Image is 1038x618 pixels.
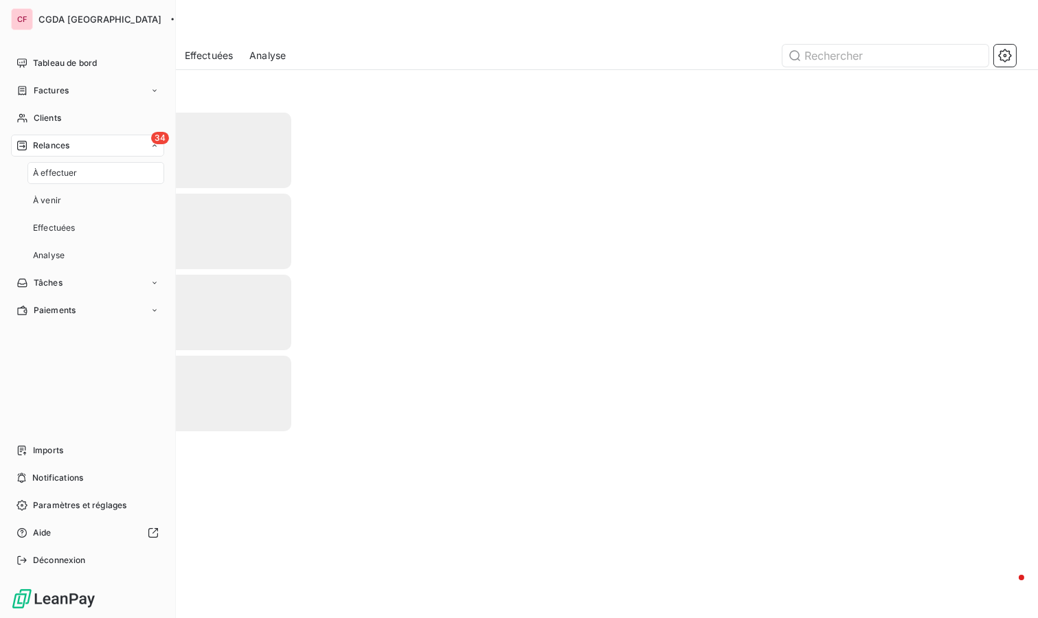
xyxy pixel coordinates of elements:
iframe: Intercom live chat [991,571,1024,604]
span: Aide [33,527,52,539]
span: À venir [33,194,61,207]
span: Effectuées [33,222,76,234]
span: 34 [151,132,169,144]
span: Effectuées [185,49,234,62]
span: Clients [34,112,61,124]
span: Déconnexion [33,554,86,566]
span: Analyse [33,249,65,262]
input: Rechercher [782,45,989,67]
span: Imports [33,444,63,457]
img: Logo LeanPay [11,588,96,610]
span: Tableau de bord [33,57,97,69]
span: À effectuer [33,167,78,179]
a: Aide [11,522,164,544]
div: CF [11,8,33,30]
span: CGDA [GEOGRAPHIC_DATA] [38,14,161,25]
span: Paiements [34,304,76,317]
span: Paramètres et réglages [33,499,126,512]
span: Factures [34,84,69,97]
span: Relances [33,139,69,152]
span: Analyse [249,49,286,62]
span: Notifications [32,472,83,484]
span: Tâches [34,277,63,289]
